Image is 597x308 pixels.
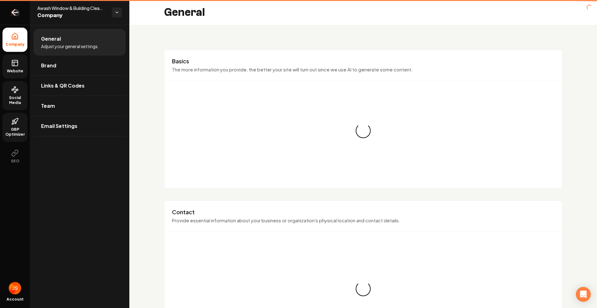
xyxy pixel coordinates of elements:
[3,42,27,47] span: Company
[2,95,27,105] span: Social Media
[164,6,205,19] h2: General
[7,297,24,302] span: Account
[34,76,126,96] a: Links & QR Codes
[34,56,126,75] a: Brand
[9,282,21,294] button: Open user button
[2,81,27,110] a: Social Media
[355,281,372,297] div: Loading
[34,116,126,136] a: Email Settings
[172,66,554,73] p: The more information you provide, the better your site will turn out since we use AI to generate ...
[41,102,55,110] span: Team
[41,82,85,89] span: Links & QR Codes
[172,208,554,216] h3: Contact
[2,144,27,169] button: SEO
[172,217,554,224] p: Provide essential information about your business or organization's physical location and contact...
[41,43,99,49] span: Adjust your general settings.
[41,122,77,130] span: Email Settings
[41,62,56,69] span: Brand
[2,54,27,79] a: Website
[4,69,26,74] span: Website
[2,127,27,137] span: GBP Optimizer
[34,96,126,116] a: Team
[2,113,27,142] a: GBP Optimizer
[172,57,554,65] h3: Basics
[8,159,22,164] span: SEO
[355,122,372,139] div: Loading
[37,11,107,20] span: Company
[576,287,591,302] div: Open Intercom Messenger
[37,5,107,11] span: Awash Window & Building Cleaning Service
[41,35,61,43] span: General
[9,282,21,294] img: James Shamoun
